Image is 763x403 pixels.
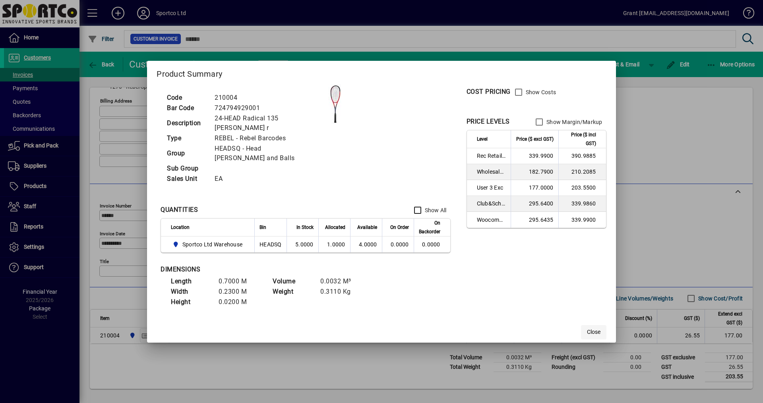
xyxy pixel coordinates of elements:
[167,287,215,297] td: Width
[423,206,447,214] label: Show All
[215,287,262,297] td: 0.2300 M
[163,133,211,143] td: Type
[516,135,554,143] span: Price ($ excl GST)
[524,88,556,96] label: Show Costs
[350,236,382,252] td: 4.0000
[511,180,558,196] td: 177.0000
[587,328,600,336] span: Close
[163,113,211,133] td: Description
[581,325,606,339] button: Close
[419,219,440,236] span: On Backorder
[477,168,506,176] span: Wholesale Exc
[167,297,215,307] td: Height
[259,223,266,232] span: Bin
[558,180,606,196] td: 203.5500
[211,113,316,133] td: 24-HEAD Radical 135 [PERSON_NAME] r
[325,223,345,232] span: Allocated
[545,118,602,126] label: Show Margin/Markup
[147,61,616,84] h2: Product Summary
[511,196,558,212] td: 295.6400
[254,236,287,252] td: HEADSQ
[316,287,364,297] td: 0.3110 Kg
[296,223,314,232] span: In Stock
[163,174,211,184] td: Sales Unit
[211,93,316,103] td: 210004
[163,93,211,103] td: Code
[161,205,198,215] div: QUANTITIES
[477,200,506,207] span: Club&School Exc
[161,265,359,274] div: DIMENSIONS
[269,287,316,297] td: Weight
[287,236,318,252] td: 5.0000
[171,240,246,249] span: Sportco Ltd Warehouse
[477,152,506,160] span: Rec Retail Inc
[211,103,316,113] td: 724794929001
[163,163,211,174] td: Sub Group
[477,135,488,143] span: Level
[511,164,558,180] td: 182.7900
[564,130,596,148] span: Price ($ incl GST)
[477,216,506,224] span: Woocommerce Retail
[211,143,316,163] td: HEADSQ - Head [PERSON_NAME] and Balls
[316,84,355,124] img: contain
[167,276,215,287] td: Length
[414,236,450,252] td: 0.0000
[171,223,190,232] span: Location
[477,184,506,192] span: User 3 Exc
[357,223,377,232] span: Available
[182,240,242,248] span: Sportco Ltd Warehouse
[211,133,316,143] td: REBEL - Rebel Barcodes
[211,174,316,184] td: EA
[558,164,606,180] td: 210.2085
[558,212,606,228] td: 339.9900
[467,117,510,126] div: PRICE LEVELS
[316,276,364,287] td: 0.0032 M³
[558,196,606,212] td: 339.9860
[269,276,316,287] td: Volume
[391,241,409,248] span: 0.0000
[467,87,511,97] div: COST PRICING
[163,143,211,163] td: Group
[163,103,211,113] td: Bar Code
[558,148,606,164] td: 390.9885
[390,223,409,232] span: On Order
[511,212,558,228] td: 295.6435
[318,236,350,252] td: 1.0000
[215,297,262,307] td: 0.0200 M
[511,148,558,164] td: 339.9900
[215,276,262,287] td: 0.7000 M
